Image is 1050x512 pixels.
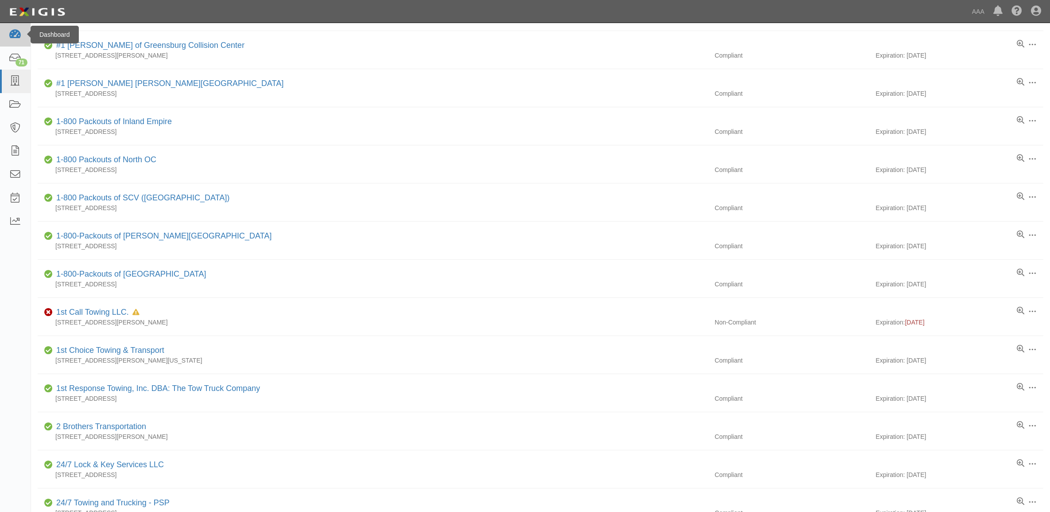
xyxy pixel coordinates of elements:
[38,470,708,479] div: [STREET_ADDRESS]
[56,117,172,126] a: 1-800 Packouts of Inland Empire
[1017,421,1024,430] a: View results summary
[7,4,68,20] img: logo-5460c22ac91f19d4615b14bd174203de0afe785f0fc80cf4dbbc73dc1793850b.png
[56,346,164,355] a: 1st Choice Towing & Transport
[38,356,708,365] div: [STREET_ADDRESS][PERSON_NAME][US_STATE]
[876,242,1044,250] div: Expiration: [DATE]
[1017,307,1024,316] a: View results summary
[53,269,206,280] div: 1-800-Packouts of Tarrant County
[53,383,260,395] div: 1st Response Towing, Inc. DBA: The Tow Truck Company
[53,192,229,204] div: 1-800 Packouts of SCV (Santa Clarita Valley)
[876,280,1044,289] div: Expiration: [DATE]
[56,270,206,278] a: 1-800-Packouts of [GEOGRAPHIC_DATA]
[38,127,708,136] div: [STREET_ADDRESS]
[1011,6,1022,17] i: Help Center - Complianz
[876,127,1044,136] div: Expiration: [DATE]
[44,43,53,49] i: Compliant
[44,271,53,277] i: Compliant
[968,3,989,20] a: AAA
[708,51,876,60] div: Compliant
[56,193,229,202] a: 1-800 Packouts of SCV ([GEOGRAPHIC_DATA])
[708,242,876,250] div: Compliant
[15,59,27,66] div: 71
[905,319,925,326] span: [DATE]
[1017,459,1024,468] a: View results summary
[56,231,271,240] a: 1-800-Packouts of [PERSON_NAME][GEOGRAPHIC_DATA]
[56,460,164,469] a: 24/7 Lock & Key Services LLC
[1017,40,1024,49] a: View results summary
[38,203,708,212] div: [STREET_ADDRESS]
[708,356,876,365] div: Compliant
[1017,116,1024,125] a: View results summary
[1017,192,1024,201] a: View results summary
[132,309,139,316] i: In Default since 09/02/2025
[53,421,146,433] div: 2 Brothers Transportation
[876,356,1044,365] div: Expiration: [DATE]
[44,462,53,468] i: Compliant
[53,40,244,51] div: #1 Cochran of Greensburg Collision Center
[1017,497,1024,506] a: View results summary
[876,318,1044,327] div: Expiration:
[876,89,1044,98] div: Expiration: [DATE]
[708,203,876,212] div: Compliant
[876,165,1044,174] div: Expiration: [DATE]
[56,308,129,317] a: 1st Call Towing LLC.
[56,79,283,88] a: #1 [PERSON_NAME] [PERSON_NAME][GEOGRAPHIC_DATA]
[44,157,53,163] i: Compliant
[38,165,708,174] div: [STREET_ADDRESS]
[53,154,156,166] div: 1-800 Packouts of North OC
[38,280,708,289] div: [STREET_ADDRESS]
[1017,269,1024,277] a: View results summary
[44,500,53,506] i: Compliant
[1017,78,1024,87] a: View results summary
[56,384,260,393] a: 1st Response Towing, Inc. DBA: The Tow Truck Company
[876,203,1044,212] div: Expiration: [DATE]
[44,386,53,392] i: Compliant
[53,459,164,471] div: 24/7 Lock & Key Services LLC
[38,318,708,327] div: [STREET_ADDRESS][PERSON_NAME]
[38,432,708,441] div: [STREET_ADDRESS][PERSON_NAME]
[38,51,708,60] div: [STREET_ADDRESS][PERSON_NAME]
[53,497,170,509] div: 24/7 Towing and Trucking - PSP
[44,309,53,316] i: Non-Compliant
[876,432,1044,441] div: Expiration: [DATE]
[53,231,271,242] div: 1-800-Packouts of Beverly Hills
[876,51,1044,60] div: Expiration: [DATE]
[53,78,283,90] div: #1 Cochran Robinson Township
[876,394,1044,403] div: Expiration: [DATE]
[1017,383,1024,392] a: View results summary
[1017,345,1024,354] a: View results summary
[56,41,244,50] a: #1 [PERSON_NAME] of Greensburg Collision Center
[708,432,876,441] div: Compliant
[708,280,876,289] div: Compliant
[56,155,156,164] a: 1-800 Packouts of North OC
[708,127,876,136] div: Compliant
[1017,154,1024,163] a: View results summary
[708,165,876,174] div: Compliant
[44,81,53,87] i: Compliant
[31,26,79,43] div: Dashboard
[44,424,53,430] i: Compliant
[44,195,53,201] i: Compliant
[38,89,708,98] div: [STREET_ADDRESS]
[53,116,172,128] div: 1-800 Packouts of Inland Empire
[44,233,53,239] i: Compliant
[53,345,164,356] div: 1st Choice Towing & Transport
[56,498,170,507] a: 24/7 Towing and Trucking - PSP
[1017,231,1024,239] a: View results summary
[56,422,146,431] a: 2 Brothers Transportation
[876,470,1044,479] div: Expiration: [DATE]
[44,348,53,354] i: Compliant
[53,307,139,318] div: 1st Call Towing LLC.
[44,119,53,125] i: Compliant
[708,89,876,98] div: Compliant
[708,394,876,403] div: Compliant
[38,242,708,250] div: [STREET_ADDRESS]
[708,470,876,479] div: Compliant
[708,318,876,327] div: Non-Compliant
[38,394,708,403] div: [STREET_ADDRESS]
